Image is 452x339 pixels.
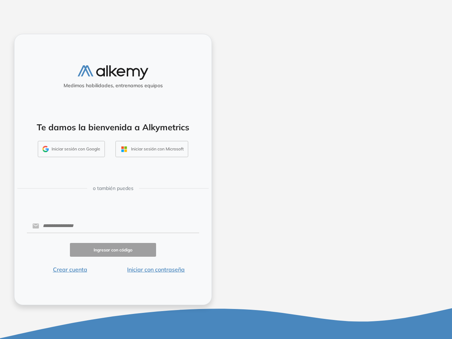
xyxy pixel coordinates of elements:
[120,145,128,153] img: OUTLOOK_ICON
[27,265,113,274] button: Crear cuenta
[17,83,209,89] h5: Medimos habilidades, entrenamos equipos
[24,122,202,132] h4: Te damos la bienvenida a Alkymetrics
[78,65,148,80] img: logo-alkemy
[38,141,105,157] button: Iniciar sesión con Google
[115,141,188,157] button: Iniciar sesión con Microsoft
[70,243,156,257] button: Ingresar con código
[42,146,49,152] img: GMAIL_ICON
[93,185,133,192] span: o también puedes
[113,265,199,274] button: Iniciar con contraseña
